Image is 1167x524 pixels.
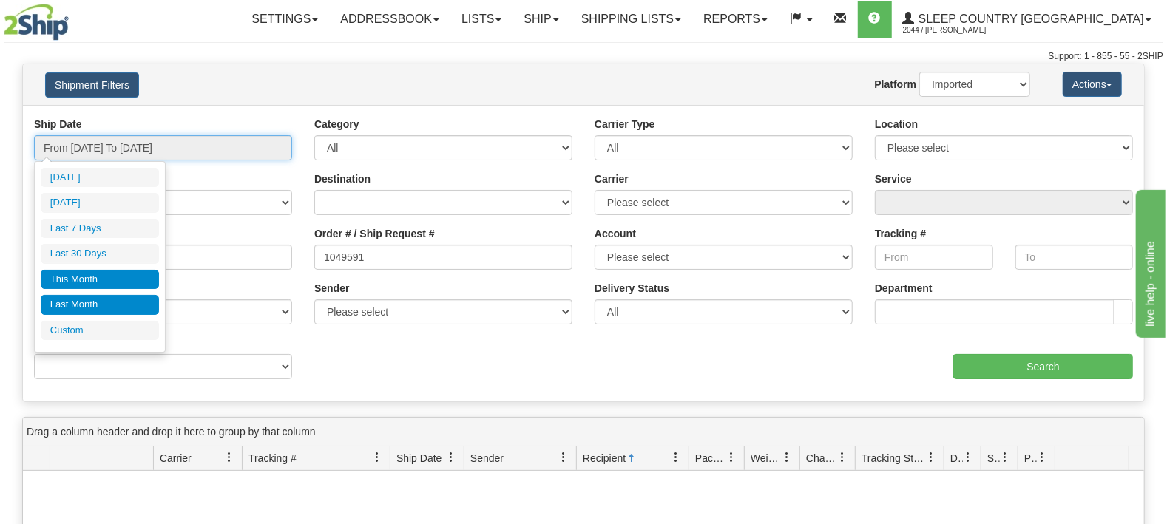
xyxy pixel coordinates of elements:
[34,117,82,132] label: Ship Date
[240,1,329,38] a: Settings
[11,9,137,27] div: live help - online
[874,77,916,92] label: Platform
[1029,445,1055,470] a: Pickup Status filter column settings
[987,451,1000,466] span: Shipment Issues
[23,418,1144,446] div: grid grouping header
[396,451,442,466] span: Ship Date
[41,244,159,264] li: Last 30 Days
[570,1,692,38] a: Shipping lists
[875,281,933,296] label: Department
[950,451,963,466] span: Delivery Status
[774,445,799,470] a: Weight filter column settings
[830,445,855,470] a: Charge filter column settings
[41,270,159,290] li: This Month
[4,4,69,41] img: logo2044.jpg
[875,226,926,241] label: Tracking #
[314,226,435,241] label: Order # / Ship Request #
[595,117,654,132] label: Carrier Type
[365,445,390,470] a: Tracking # filter column settings
[248,451,297,466] span: Tracking #
[875,171,912,186] label: Service
[955,445,981,470] a: Delivery Status filter column settings
[875,117,918,132] label: Location
[875,245,993,270] input: From
[595,171,629,186] label: Carrier
[663,445,689,470] a: Recipient filter column settings
[439,445,464,470] a: Ship Date filter column settings
[595,281,669,296] label: Delivery Status
[919,445,944,470] a: Tracking Status filter column settings
[513,1,569,38] a: Ship
[45,72,139,98] button: Shipment Filters
[314,117,359,132] label: Category
[806,451,837,466] span: Charge
[41,193,159,213] li: [DATE]
[160,451,192,466] span: Carrier
[903,23,1014,38] span: 2044 / [PERSON_NAME]
[314,281,349,296] label: Sender
[1024,451,1037,466] span: Pickup Status
[695,451,726,466] span: Packages
[992,445,1018,470] a: Shipment Issues filter column settings
[953,354,1133,379] input: Search
[314,171,371,186] label: Destination
[217,445,242,470] a: Carrier filter column settings
[329,1,450,38] a: Addressbook
[862,451,926,466] span: Tracking Status
[719,445,744,470] a: Packages filter column settings
[4,50,1163,63] div: Support: 1 - 855 - 55 - 2SHIP
[1133,186,1166,337] iframe: chat widget
[692,1,779,38] a: Reports
[1063,72,1122,97] button: Actions
[41,295,159,315] li: Last Month
[1015,245,1134,270] input: To
[915,13,1144,25] span: Sleep Country [GEOGRAPHIC_DATA]
[41,168,159,188] li: [DATE]
[41,321,159,341] li: Custom
[583,451,626,466] span: Recipient
[595,226,636,241] label: Account
[551,445,576,470] a: Sender filter column settings
[450,1,513,38] a: Lists
[892,1,1163,38] a: Sleep Country [GEOGRAPHIC_DATA] 2044 / [PERSON_NAME]
[751,451,782,466] span: Weight
[470,451,504,466] span: Sender
[41,219,159,239] li: Last 7 Days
